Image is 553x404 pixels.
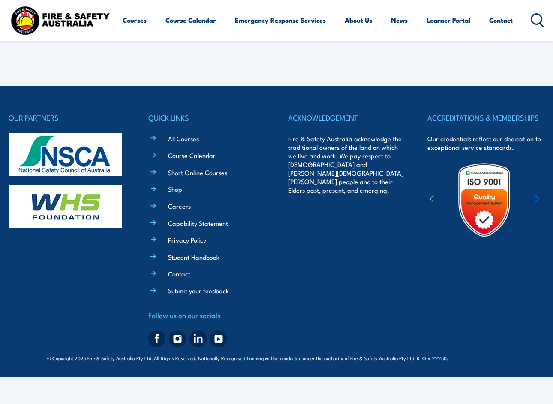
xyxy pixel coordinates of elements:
a: Student Handbook [168,252,219,261]
a: Shop [168,185,182,194]
a: Emergency Response Services [235,10,326,30]
a: Contact [489,10,513,30]
a: About Us [345,10,372,30]
p: Our credentials reflect our dedication to exceptional service standards. [427,134,544,152]
h4: ACCREDITATIONS & MEMBERSHIPS [427,112,544,124]
a: Short Online Courses [168,168,227,177]
p: Fire & Safety Australia acknowledge the traditional owners of the land on which we live and work.... [288,134,405,194]
a: Course Calendar [168,151,216,160]
h4: Follow us on our socials [148,309,265,321]
a: All Courses [168,134,199,143]
img: Untitled design (19) [447,162,522,237]
a: Course Calendar [165,10,216,30]
a: Capability Statement [168,219,228,228]
h4: OUR PARTNERS [9,112,126,124]
a: Learner Portal [427,10,470,30]
a: KND Digital [476,353,506,362]
a: Careers [168,201,191,210]
h4: ACKNOWLEDGEMENT [288,112,405,124]
span: © Copyright 2025 Fire & Safety Australia Pty Ltd, All Rights Reserved. Nationally Recognised Trai... [47,354,506,362]
img: whs-logo-footer [9,185,122,228]
a: Submit your feedback [168,286,229,295]
h4: QUICK LINKS [148,112,265,124]
a: Contact [168,269,190,278]
a: Courses [123,10,147,30]
img: nsca-logo-footer [9,133,122,176]
a: Privacy Policy [168,235,206,244]
a: News [391,10,408,30]
span: Site: [458,355,506,361]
